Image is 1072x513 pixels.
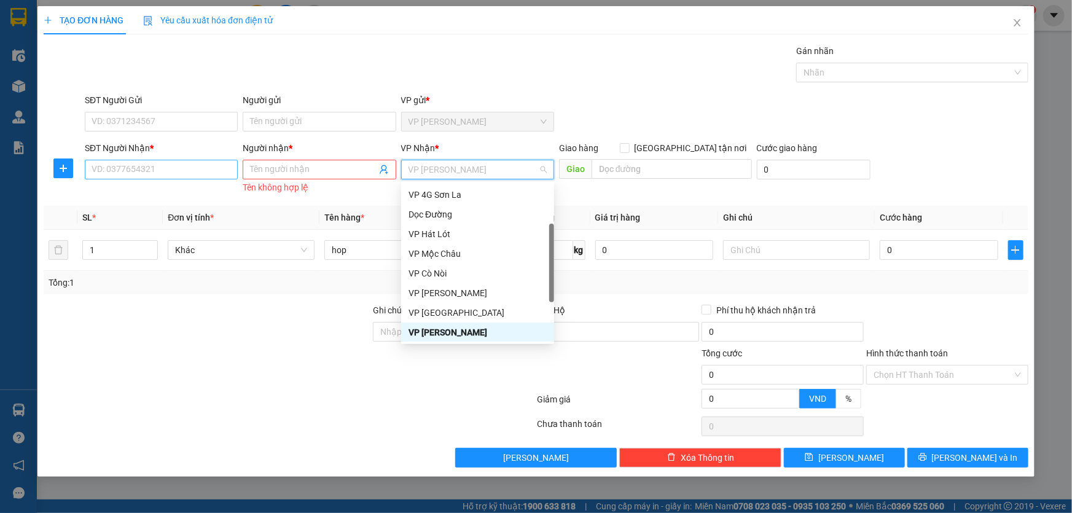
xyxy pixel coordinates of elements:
span: [PERSON_NAME] [818,451,884,464]
span: VP Thanh Xuân [409,160,547,179]
div: Người gửi [243,93,396,107]
div: Dọc Đường [409,208,547,221]
button: plus [53,159,73,178]
span: Giá trị hàng [595,213,641,222]
div: VP Mộc Châu [409,247,547,260]
input: 0 [595,240,714,260]
span: Đơn vị tính [168,213,214,222]
label: Cước giao hàng [757,143,818,153]
div: VP Mộc Châu [401,244,554,264]
span: Tên hàng [324,213,364,222]
div: SĐT Người Gửi [85,93,238,107]
span: plus [44,16,52,25]
div: VP Cò Nòi [409,267,547,280]
span: Giao [559,159,592,179]
div: VP gửi [401,93,554,107]
span: SL [82,213,92,222]
input: Cước giao hàng [757,160,871,179]
span: Phí thu hộ khách nhận trả [711,303,821,317]
div: VP Hát Lót [401,224,554,244]
input: Ghi Chú [723,240,870,260]
span: user-add [379,165,389,174]
span: Khác [175,241,307,259]
div: VP Pa Háng [401,283,554,303]
span: VP Thanh Xuân [409,112,547,131]
button: printer[PERSON_NAME] và In [907,448,1028,468]
div: VP Hát Lót [409,227,547,241]
span: Cước hàng [880,213,922,222]
div: Giảm giá [536,393,701,414]
li: Số 378 [PERSON_NAME] ( trong nhà khách [GEOGRAPHIC_DATA]) [115,30,514,45]
button: plus [1008,240,1023,260]
div: VP Thanh Xuân [401,323,554,342]
button: Close [1000,6,1035,41]
div: VP [GEOGRAPHIC_DATA] [409,306,547,319]
input: Dọc đường [592,159,752,179]
div: VP 4G Sơn La [401,185,554,205]
span: Xóa Thông tin [681,451,734,464]
span: kg [573,240,585,260]
span: delete [667,453,676,463]
label: Hình thức thanh toán [866,348,948,358]
div: Tổng: 1 [49,276,414,289]
span: VND [809,394,826,404]
span: plus [54,163,72,173]
b: GỬI : VP [PERSON_NAME] [15,89,214,109]
div: VP 4G Sơn La [409,188,547,202]
span: Yêu cầu xuất hóa đơn điện tử [143,15,273,25]
input: VD: Bàn, Ghế [324,240,471,260]
span: Giao hàng [559,143,598,153]
span: save [805,453,813,463]
button: save[PERSON_NAME] [784,448,905,468]
button: deleteXóa Thông tin [619,448,781,468]
span: close [1012,18,1022,28]
span: printer [918,453,927,463]
div: Người nhận [243,141,396,155]
button: [PERSON_NAME] [455,448,617,468]
span: plus [1009,245,1023,255]
div: VP [PERSON_NAME] [409,326,547,339]
span: Tổng cước [702,348,742,358]
span: % [845,394,851,404]
input: Ghi chú đơn hàng [373,322,535,342]
div: SĐT Người Nhận [85,141,238,155]
li: Hotline: 0965551559 [115,45,514,61]
label: Gán nhãn [796,46,834,56]
label: Ghi chú đơn hàng [373,305,440,315]
div: Tên không hợp lệ [243,181,396,195]
div: Dọc Đường [401,205,554,224]
button: delete [49,240,68,260]
div: Chưa thanh toán [536,417,701,439]
span: [PERSON_NAME] và In [932,451,1018,464]
span: VP Nhận [401,143,436,153]
img: icon [143,16,153,26]
th: Ghi chú [718,206,875,230]
span: [GEOGRAPHIC_DATA] tận nơi [630,141,752,155]
span: TẠO ĐƠN HÀNG [44,15,123,25]
div: VP Cò Nòi [401,264,554,283]
div: VP Yên Châu [401,303,554,323]
div: VP [PERSON_NAME] [409,286,547,300]
span: [PERSON_NAME] [503,451,569,464]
